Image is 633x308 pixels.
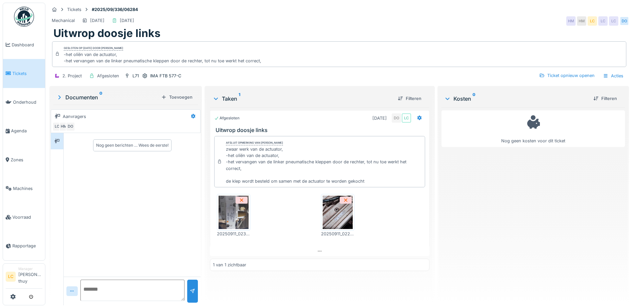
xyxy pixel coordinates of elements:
div: LC [402,113,411,123]
div: L71 [132,73,139,79]
img: Badge_color-CXgf-gQk.svg [14,7,34,27]
div: 20250911_022035.jpg [321,231,354,237]
div: Toevoegen [159,93,195,102]
a: Agenda [3,117,45,145]
div: zwaar werk van de actuator, -het oliën van de actuator, -het vervangen van de linker pneumatische... [226,146,422,184]
div: LC [52,122,62,131]
span: Tickets [12,70,42,77]
div: Kosten [444,95,588,103]
strong: #2025/09/336/06284 [89,6,141,13]
div: -het oliën van de actuator, -het vervangen van de linker pneumatische kleppen door de rechter, to... [64,51,261,64]
div: 1 van 1 zichtbaar [213,262,246,268]
span: Dashboard [12,42,42,48]
sup: 1 [239,95,240,103]
span: Agenda [11,128,42,134]
span: Machines [13,185,42,192]
sup: 0 [99,93,102,101]
div: HM [59,122,68,131]
a: Dashboard [3,30,45,59]
li: LC [6,272,16,282]
div: DO [620,16,629,26]
span: Onderhoud [13,99,42,105]
div: LC [598,16,608,26]
div: Manager [18,266,42,271]
div: Mechanical [52,17,75,24]
div: 2. Project [62,73,82,79]
div: Nog geen berichten … Wees de eerste! [96,142,169,148]
a: Voorraad [3,203,45,232]
img: in9xas4za2oxdbns22sq86fvxwsi [323,196,353,229]
div: LC [588,16,597,26]
div: HM [577,16,586,26]
div: IMA FTB 577-C [150,73,181,79]
div: Filteren [591,94,620,103]
div: HM [566,16,576,26]
a: Zones [3,145,45,174]
div: Ticket opnieuw openen [537,71,597,80]
div: Afgesloten [214,115,240,121]
a: Onderhoud [3,88,45,117]
span: Voorraad [12,214,42,220]
div: Acties [600,71,626,81]
h3: Uitwrop doosje links [216,127,426,133]
img: 75xntrgfkt3jjvrvrdu1dfyv48wp [219,196,249,229]
div: [DATE] [372,115,387,121]
a: Rapportage [3,232,45,260]
div: [DATE] [120,17,134,24]
span: Zones [11,157,42,163]
div: DO [392,113,401,123]
a: LC Manager[PERSON_NAME] thuy [6,266,42,289]
div: Filteren [395,94,424,103]
div: Aanvragers [63,113,86,120]
a: Machines [3,174,45,203]
div: Documenten [56,93,159,101]
li: [PERSON_NAME] thuy [18,266,42,287]
div: Gesloten op [DATE] door [PERSON_NAME] [64,46,123,51]
div: 20250911_023457.jpg [217,231,250,237]
div: Tickets [67,6,81,13]
div: Nog geen kosten voor dit ticket [446,113,621,144]
div: LC [609,16,618,26]
span: Rapportage [12,243,42,249]
div: [DATE] [90,17,104,24]
div: Afgesloten [97,73,119,79]
sup: 0 [472,95,476,103]
div: Afsluit opmerking van [PERSON_NAME] [226,141,283,145]
a: Tickets [3,59,45,88]
div: DO [66,122,75,131]
h1: Uitwrop doosje links [53,27,161,40]
div: Taken [213,95,392,103]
